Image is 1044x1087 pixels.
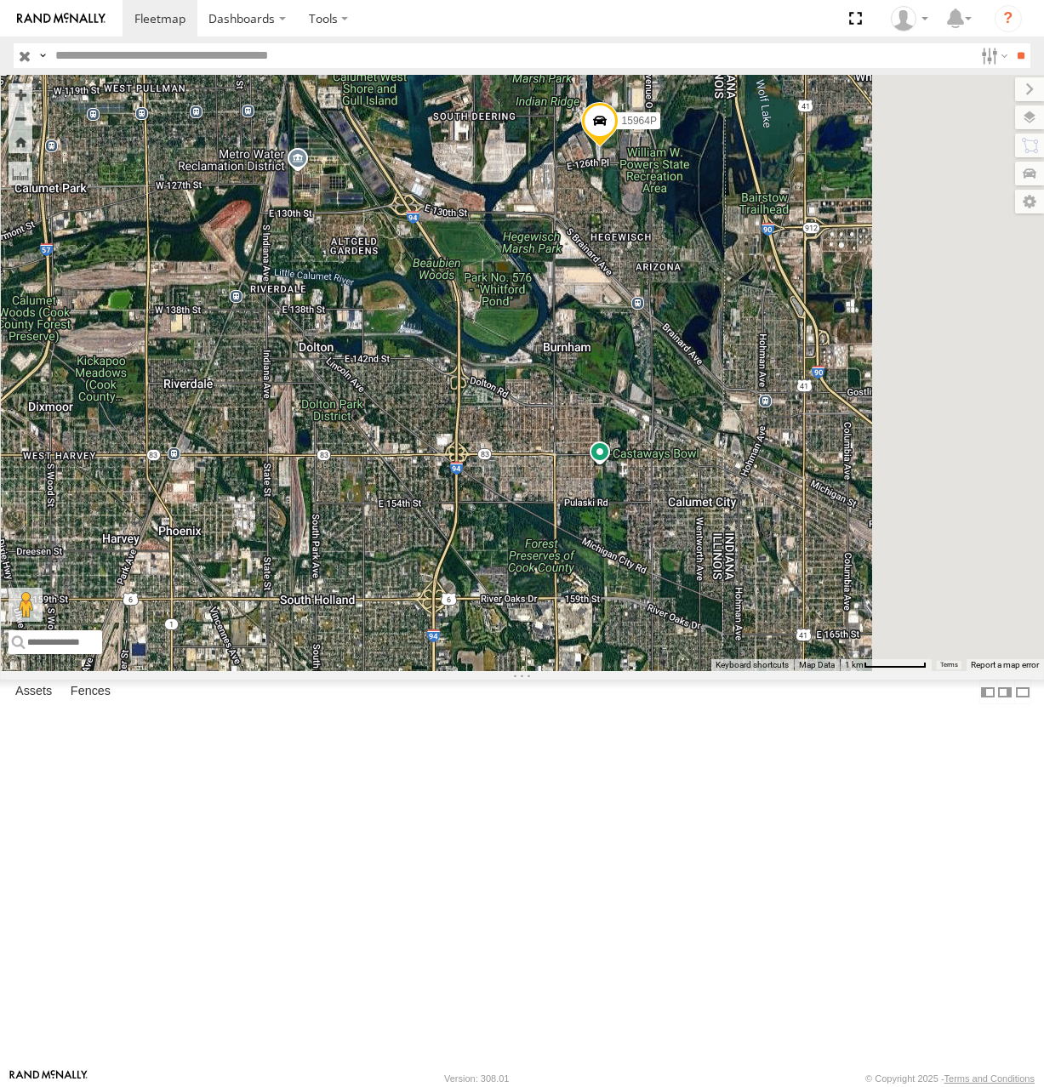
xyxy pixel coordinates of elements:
[36,43,49,68] label: Search Query
[845,660,864,669] span: 1 km
[1014,680,1031,704] label: Hide Summary Table
[840,659,932,671] button: Map Scale: 1 km per 70 pixels
[885,6,934,31] div: Paul Withrow
[17,13,106,25] img: rand-logo.svg
[974,43,1011,68] label: Search Filter Options
[996,680,1013,704] label: Dock Summary Table to the Right
[799,659,835,671] button: Map Data
[971,660,1039,669] a: Report a map error
[979,680,996,704] label: Dock Summary Table to the Left
[940,661,958,668] a: Terms (opens in new tab)
[1015,190,1044,213] label: Map Settings
[9,1070,88,1087] a: Visit our Website
[716,659,789,671] button: Keyboard shortcuts
[944,1073,1035,1084] a: Terms and Conditions
[9,106,32,130] button: Zoom out
[995,5,1022,32] i: ?
[865,1073,1035,1084] div: © Copyright 2025 -
[621,115,656,127] span: 15964P
[9,162,32,185] label: Measure
[9,588,43,622] button: Drag Pegman onto the map to open Street View
[9,130,32,153] button: Zoom Home
[62,680,119,704] label: Fences
[444,1073,509,1084] div: Version: 308.01
[7,680,60,704] label: Assets
[9,83,32,106] button: Zoom in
